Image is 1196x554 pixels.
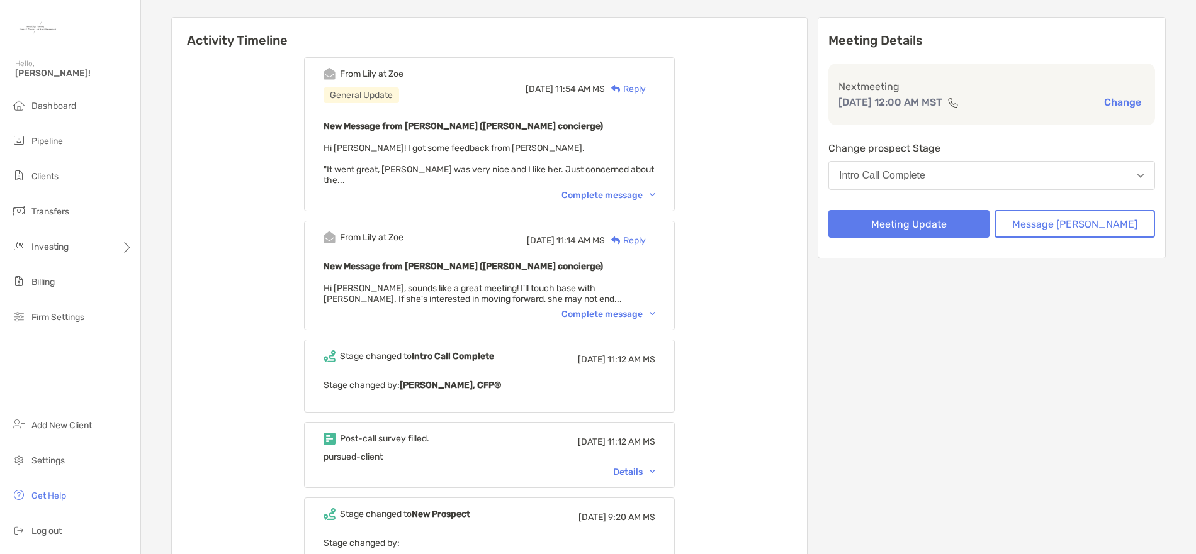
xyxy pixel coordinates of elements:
[31,136,63,147] span: Pipeline
[11,133,26,148] img: pipeline icon
[324,350,336,362] img: Event icon
[555,84,605,94] span: 11:54 AM MS
[31,312,84,323] span: Firm Settings
[324,143,654,186] span: Hi [PERSON_NAME]! I got some feedback from [PERSON_NAME]. "It went great, [PERSON_NAME] was very ...
[605,234,646,247] div: Reply
[650,193,655,197] img: Chevron icon
[611,236,621,245] img: Reply icon
[828,140,1155,156] p: Change prospect Stage
[995,210,1156,238] button: Message [PERSON_NAME]
[11,168,26,183] img: clients icon
[611,85,621,93] img: Reply icon
[561,190,655,201] div: Complete message
[608,512,655,523] span: 9:20 AM MS
[605,82,646,96] div: Reply
[324,535,655,551] p: Stage changed by:
[324,68,336,80] img: Event icon
[607,436,655,447] span: 11:12 AM MS
[11,417,26,432] img: add_new_client icon
[324,377,655,393] p: Stage changed by:
[324,261,603,272] b: New Message from [PERSON_NAME] ([PERSON_NAME] concierge)
[828,161,1155,190] button: Intro Call Complete
[11,238,26,253] img: investing icon
[828,210,990,238] button: Meeting Update
[172,18,807,48] h6: Activity Timeline
[15,68,133,79] span: [PERSON_NAME]!
[31,241,69,252] span: Investing
[31,206,69,217] span: Transfers
[526,84,553,94] span: [DATE]
[828,33,1155,48] p: Meeting Details
[527,235,555,246] span: [DATE]
[31,420,92,431] span: Add New Client
[650,470,655,474] img: Chevron icon
[31,455,65,466] span: Settings
[324,433,336,445] img: Event icon
[340,232,403,243] div: From Lily at Zoe
[11,309,26,324] img: firm-settings icon
[838,79,1145,94] p: Next meeting
[839,170,925,181] div: Intro Call Complete
[412,351,494,362] b: Intro Call Complete
[31,526,62,536] span: Log out
[556,235,605,246] span: 11:14 AM MS
[412,509,470,519] b: New Prospect
[31,277,55,287] span: Billing
[324,508,336,520] img: Event icon
[11,487,26,502] img: get-help icon
[578,512,606,523] span: [DATE]
[324,231,336,243] img: Event icon
[340,509,470,519] div: Stage changed to
[324,283,622,304] span: Hi [PERSON_NAME], sounds like a great meeting! I'll touch base with [PERSON_NAME]. If she's inter...
[400,380,501,391] b: [PERSON_NAME], CFP®
[11,203,26,218] img: transfers icon
[650,312,655,316] img: Chevron icon
[561,309,655,319] div: Complete message
[11,97,26,113] img: dashboard icon
[340,69,403,79] div: From Lily at Zoe
[31,490,66,501] span: Get Help
[11,274,26,289] img: billing icon
[578,436,606,447] span: [DATE]
[1137,174,1144,178] img: Open dropdown arrow
[11,452,26,467] img: settings icon
[340,433,429,444] div: Post-call survey filled.
[607,354,655,365] span: 11:12 AM MS
[613,467,655,477] div: Details
[324,87,399,103] div: General Update
[324,121,603,131] b: New Message from [PERSON_NAME] ([PERSON_NAME] concierge)
[324,452,383,462] span: pursued-client
[947,97,959,108] img: communication type
[31,171,59,182] span: Clients
[11,523,26,538] img: logout icon
[1100,96,1145,109] button: Change
[15,5,60,50] img: Zoe Logo
[838,94,942,110] p: [DATE] 12:00 AM MST
[31,101,76,111] span: Dashboard
[340,351,494,362] div: Stage changed to
[578,354,606,365] span: [DATE]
